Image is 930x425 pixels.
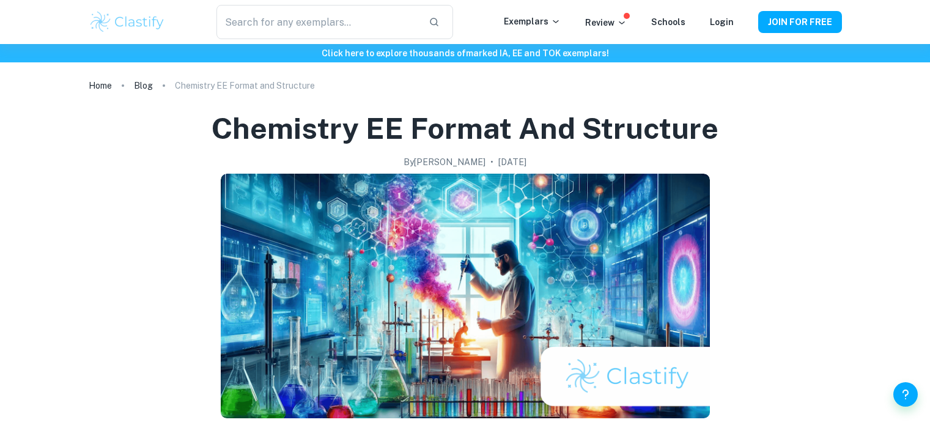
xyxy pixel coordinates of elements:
[216,5,418,39] input: Search for any exemplars...
[498,155,526,169] h2: [DATE]
[758,11,842,33] button: JOIN FOR FREE
[651,17,685,27] a: Schools
[134,77,153,94] a: Blog
[710,17,734,27] a: Login
[175,79,315,92] p: Chemistry EE Format and Structure
[504,15,561,28] p: Exemplars
[2,46,928,60] h6: Click here to explore thousands of marked IA, EE and TOK exemplars !
[89,77,112,94] a: Home
[212,109,718,148] h1: Chemistry EE Format and Structure
[221,174,710,418] img: Chemistry EE Format and Structure cover image
[893,382,918,407] button: Help and Feedback
[490,155,493,169] p: •
[89,10,166,34] img: Clastify logo
[404,155,485,169] h2: By [PERSON_NAME]
[585,16,627,29] p: Review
